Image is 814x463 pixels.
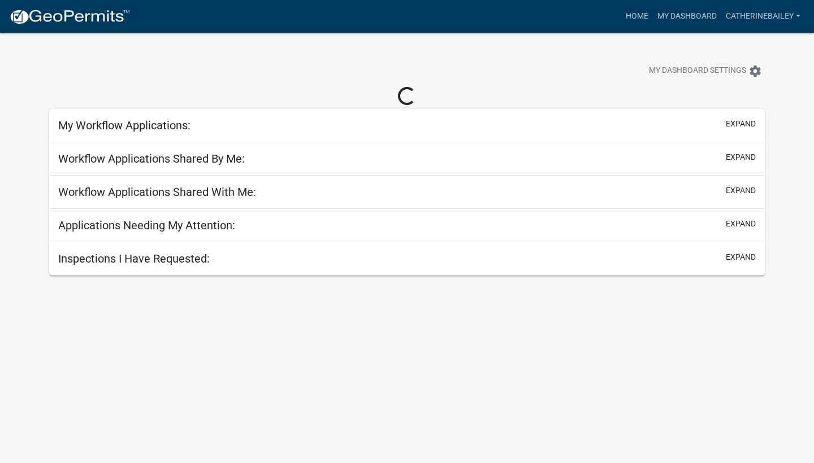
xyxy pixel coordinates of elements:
[58,119,190,132] h5: My Workflow Applications:
[726,251,756,263] button: expand
[748,64,762,78] i: settings
[649,64,746,78] span: My Dashboard Settings
[653,6,721,27] a: My Dashboard
[621,6,653,27] a: Home
[58,185,256,199] h5: Workflow Applications Shared With Me:
[726,218,756,230] button: expand
[58,152,245,165] h5: Workflow Applications Shared By Me:
[58,219,235,232] h5: Applications Needing My Attention:
[721,6,805,27] a: Catherinebailey
[640,60,771,82] button: My Dashboard Settingssettings
[726,185,756,196] button: expand
[726,118,756,130] button: expand
[726,151,756,163] button: expand
[58,252,210,265] h5: Inspections I Have Requested:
